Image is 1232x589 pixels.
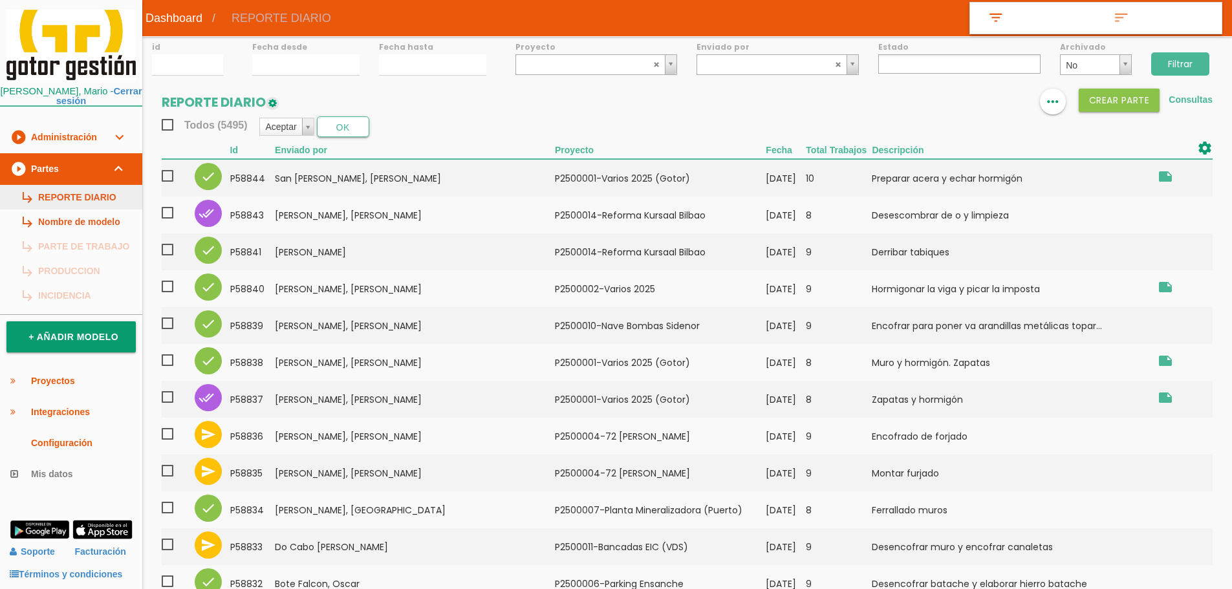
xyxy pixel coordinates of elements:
td: 8 [806,344,872,381]
td: P2500014-Reforma Kursaal Bilbao [555,233,766,270]
i: settings [1197,140,1213,156]
button: Crear PARTE [1079,89,1160,112]
th: Proyecto [555,140,766,159]
i: subdirectory_arrow_right [20,234,33,259]
td: Desencofrar muro y encofrar canaletas [872,528,1151,565]
i: Obra Zarautz [1158,279,1173,295]
a: sort [1096,3,1222,34]
td: Do Cabo [PERSON_NAME] [275,528,555,565]
i: subdirectory_arrow_right [20,283,33,308]
button: OK [317,116,369,137]
i: filter_list [986,10,1006,27]
i: subdirectory_arrow_right [20,259,33,283]
td: [PERSON_NAME], [PERSON_NAME] [275,455,555,491]
td: P2500014-Reforma Kursaal Bilbao [555,197,766,233]
td: 9 [806,307,872,344]
i: done_all [199,390,214,405]
label: Estado [878,41,1041,52]
i: Bidigorri erandio [1158,169,1173,184]
label: id [152,41,223,52]
i: more_horiz [1044,89,1061,114]
i: expand_more [111,153,127,184]
td: [DATE] [766,233,806,270]
td: Encofrar para poner va arandillas metálicas topar... [872,307,1151,344]
th: Enviado por [275,140,555,159]
td: [PERSON_NAME], [PERSON_NAME] [275,197,555,233]
a: + Añadir modelo [6,321,136,352]
td: Encofrado de forjado [872,418,1151,455]
span: REPORTE DIARIO [222,2,341,34]
i: Zaramillo [1158,353,1173,369]
td: [DATE] [766,197,806,233]
i: check [200,353,216,369]
label: Fecha desde [252,41,360,52]
span: Todos (5495) [162,117,248,133]
td: 8 [806,381,872,418]
td: [PERSON_NAME], [PERSON_NAME] [275,344,555,381]
i: sort [1111,10,1132,27]
td: 8 [806,491,872,528]
td: 9 [806,455,872,491]
td: [DATE] [766,344,806,381]
i: subdirectory_arrow_right [20,209,33,234]
td: 10 [806,159,872,197]
th: Total Trabajos [806,140,872,159]
span: No [1066,55,1114,76]
img: google-play.png [10,520,70,539]
a: Facturación [75,541,126,563]
i: Zaramillo [1158,390,1173,405]
label: Archivado [1060,41,1131,52]
i: check [200,316,216,332]
label: Proyecto [515,41,678,52]
td: P2500002-Varios 2025 [555,270,766,307]
td: 58838 [230,344,276,381]
td: [PERSON_NAME], [PERSON_NAME] [275,270,555,307]
i: play_circle_filled [10,153,26,184]
td: Zapatas y hormigón [872,381,1151,418]
i: expand_more [111,122,127,153]
label: Enviado por [697,41,859,52]
td: [PERSON_NAME], [PERSON_NAME] [275,418,555,455]
i: send [200,537,216,553]
td: P2500001-Varios 2025 (Gotor) [555,344,766,381]
td: 58834 [230,491,276,528]
td: Ferrallado muros [872,491,1151,528]
i: subdirectory_arrow_right [20,185,33,209]
td: 8 [806,197,872,233]
td: P2500004-72 [PERSON_NAME] [555,418,766,455]
td: [PERSON_NAME], [PERSON_NAME] [275,381,555,418]
td: 58843 [230,197,276,233]
a: Consultas [1169,94,1213,105]
td: Muro y hormigón. Zapatas [872,344,1151,381]
td: P2500007-Planta Mineralizadora (Puerto) [555,491,766,528]
td: 58844 [230,159,276,197]
a: Términos y condiciones [10,569,122,579]
a: Cerrar sesión [56,86,142,106]
td: [PERSON_NAME], [PERSON_NAME] [275,307,555,344]
i: play_circle_filled [10,122,26,153]
td: Desescombrar de o y limpieza [872,197,1151,233]
th: Descripción [872,140,1151,159]
td: 9 [806,270,872,307]
i: check [200,242,216,258]
td: 58833 [230,528,276,565]
td: 58836 [230,418,276,455]
a: Crear PARTE [1079,94,1160,105]
td: [PERSON_NAME] [275,233,555,270]
td: 9 [806,528,872,565]
td: [DATE] [766,491,806,528]
span: Aceptar [265,118,296,135]
td: San [PERSON_NAME], [PERSON_NAME] [275,159,555,197]
td: 58839 [230,307,276,344]
a: No [1060,54,1131,75]
td: [DATE] [766,270,806,307]
label: Fecha hasta [379,41,486,52]
td: [DATE] [766,307,806,344]
input: Filtrar [1151,52,1209,76]
h2: REPORTE DIARIO [162,95,279,109]
td: P2500011-Bancadas EIC (VDS) [555,528,766,565]
img: edit-1.png [266,97,279,110]
td: 9 [806,418,872,455]
td: P2500004-72 [PERSON_NAME] [555,455,766,491]
th: Id [230,140,276,159]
